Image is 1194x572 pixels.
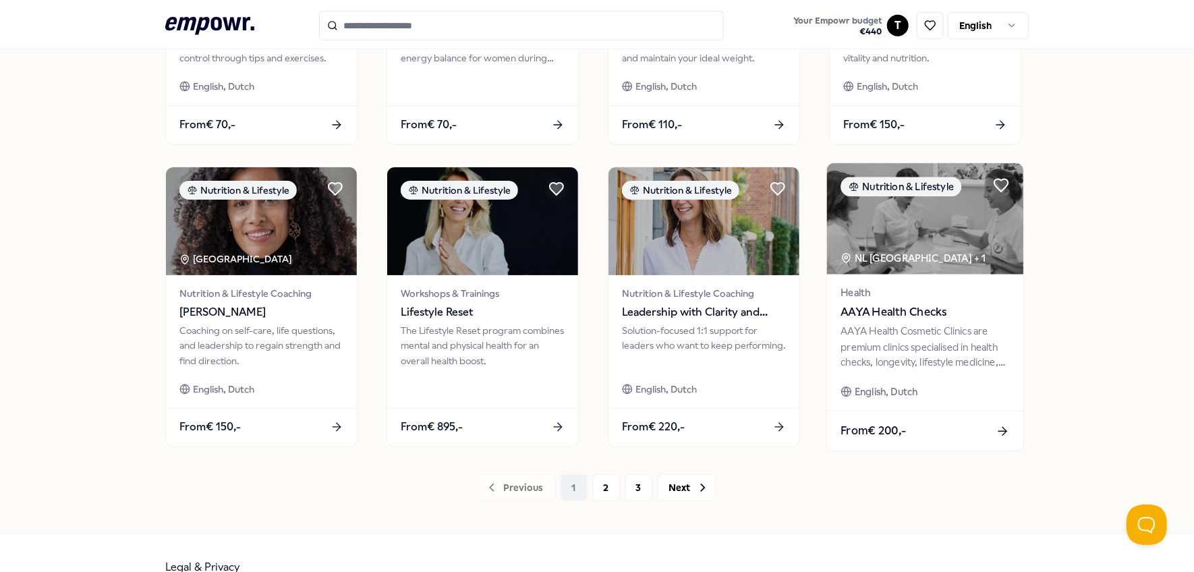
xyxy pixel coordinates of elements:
[387,167,578,275] img: package image
[793,16,882,26] span: Your Empowr budget
[593,474,620,501] button: 2
[179,323,343,368] div: Coaching on self-care, life questions, and leadership to regain strength and find direction.
[622,323,786,368] div: Solution-focused 1:1 support for leaders who want to keep performing.
[622,418,685,436] span: From € 220,-
[608,167,799,275] img: package image
[179,286,343,301] span: Nutrition & Lifestyle Coaching
[622,116,682,134] span: From € 110,-
[179,304,343,321] span: [PERSON_NAME]
[658,474,716,501] button: Next
[622,304,786,321] span: Leadership with Clarity and Energy
[401,116,457,134] span: From € 70,-
[841,285,1009,301] span: Health
[635,382,697,397] span: English, Dutch
[165,167,358,447] a: package imageNutrition & Lifestyle[GEOGRAPHIC_DATA] Nutrition & Lifestyle Coaching[PERSON_NAME]Co...
[841,304,1009,321] span: AAYA Health Checks
[827,163,1023,275] img: package image
[788,11,887,40] a: Your Empowr budget€440
[887,15,909,36] button: T
[166,167,357,275] img: package image
[635,79,697,94] span: English, Dutch
[608,167,800,447] a: package imageNutrition & LifestyleNutrition & Lifestyle CoachingLeadership with Clarity and Energ...
[622,286,786,301] span: Nutrition & Lifestyle Coaching
[857,79,918,94] span: English, Dutch
[179,181,297,200] div: Nutrition & Lifestyle
[193,382,254,397] span: English, Dutch
[841,324,1009,370] div: AAYA Health Cosmetic Clinics are premium clinics specialised in health checks, longevity, lifesty...
[179,116,235,134] span: From € 70,-
[1127,505,1167,545] iframe: Help Scout Beacon - Open
[179,418,241,436] span: From € 150,-
[841,250,986,266] div: NL [GEOGRAPHIC_DATA] + 1
[625,474,652,501] button: 3
[843,116,905,134] span: From € 150,-
[387,167,579,447] a: package imageNutrition & LifestyleWorkshops & TrainingsLifestyle ResetThe Lifestyle Reset program...
[179,252,294,266] div: [GEOGRAPHIC_DATA]
[841,177,961,196] div: Nutrition & Lifestyle
[793,26,882,37] span: € 440
[841,422,906,439] span: From € 200,-
[401,323,565,368] div: The Lifestyle Reset program combines mental and physical health for an overall health boost.
[622,181,739,200] div: Nutrition & Lifestyle
[193,79,254,94] span: English, Dutch
[826,162,1025,451] a: package imageNutrition & LifestyleNL [GEOGRAPHIC_DATA] + 1HealthAAYA Health ChecksAAYA Health Cos...
[791,13,884,40] button: Your Empowr budget€440
[855,384,918,399] span: English, Dutch
[319,11,724,40] input: Search for products, categories or subcategories
[401,286,565,301] span: Workshops & Trainings
[401,304,565,321] span: Lifestyle Reset
[401,181,518,200] div: Nutrition & Lifestyle
[401,418,463,436] span: From € 895,-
